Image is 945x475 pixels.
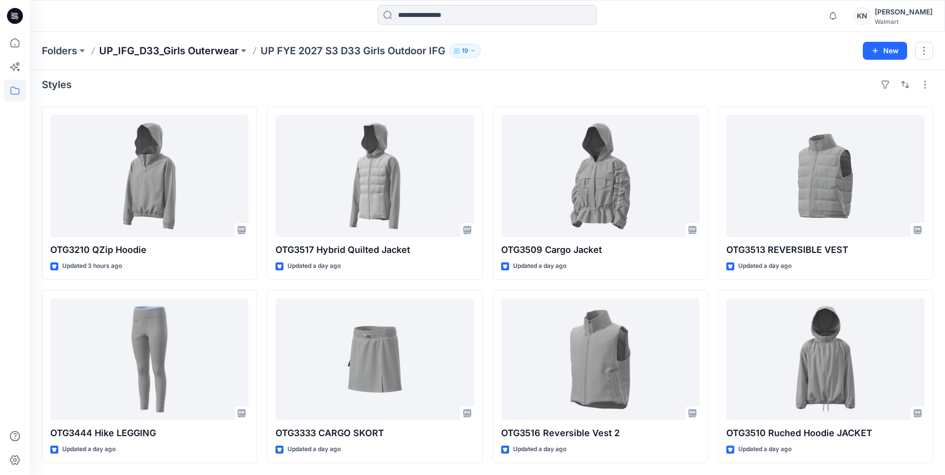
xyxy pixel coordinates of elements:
a: OTG3210 QZip Hoodie [50,115,249,237]
a: OTG3510 Ruched Hoodie JACKET [726,298,925,420]
button: New [863,42,907,60]
p: Updated 3 hours ago [62,261,122,271]
div: [PERSON_NAME] [875,6,933,18]
p: OTG3516 Reversible Vest 2 [501,426,699,440]
p: UP FYE 2027 S3 D33 Girls Outdoor IFG [261,44,445,58]
p: Updated a day ago [62,444,116,455]
p: Updated a day ago [287,261,341,271]
a: OTG3513 REVERSIBLE VEST [726,115,925,237]
div: KN [853,7,871,25]
a: OTG3333 CARGO SKORT [275,298,474,420]
a: OTG3517 Hybrid Quilted Jacket [275,115,474,237]
a: OTG3444 Hike LEGGING [50,298,249,420]
p: OTG3444 Hike LEGGING [50,426,249,440]
h4: Styles [42,79,72,91]
a: OTG3516 Reversible Vest 2 [501,298,699,420]
a: OTG3509 Cargo Jacket [501,115,699,237]
p: Updated a day ago [513,261,566,271]
p: Updated a day ago [738,444,792,455]
p: OTG3513 REVERSIBLE VEST [726,243,925,257]
p: OTG3509 Cargo Jacket [501,243,699,257]
p: Updated a day ago [287,444,341,455]
p: Updated a day ago [738,261,792,271]
p: OTG3210 QZip Hoodie [50,243,249,257]
p: OTG3333 CARGO SKORT [275,426,474,440]
p: OTG3510 Ruched Hoodie JACKET [726,426,925,440]
button: 19 [449,44,481,58]
p: Updated a day ago [513,444,566,455]
a: Folders [42,44,77,58]
a: UP_IFG_D33_Girls Outerwear [99,44,239,58]
div: Walmart [875,18,933,25]
p: OTG3517 Hybrid Quilted Jacket [275,243,474,257]
p: 19 [462,45,468,56]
